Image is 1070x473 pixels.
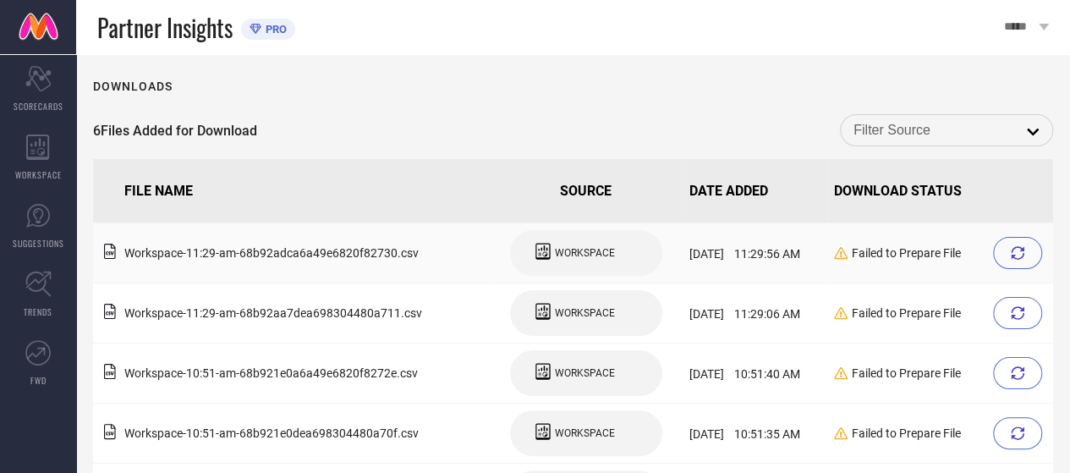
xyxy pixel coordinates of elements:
span: Failed to Prepare File [852,366,961,380]
span: [DATE] 10:51:35 AM [689,427,800,441]
th: FILE NAME [93,159,489,223]
span: Failed to Prepare File [852,426,961,440]
span: WORKSPACE [555,427,615,439]
span: Failed to Prepare File [852,246,961,260]
h1: Downloads [93,80,173,93]
span: [DATE] 10:51:40 AM [689,367,800,381]
span: WORKSPACE [555,247,615,259]
span: Failed to Prepare File [852,306,961,320]
div: Retry [993,417,1042,449]
span: Workspace - 11:29-am - 68b92aa7dea698304480a711 .csv [124,306,422,320]
span: WORKSPACE [15,168,62,181]
span: FWD [30,374,47,387]
span: Workspace - 10:51-am - 68b921e0dea698304480a70f .csv [124,426,419,440]
span: [DATE] 11:29:56 AM [689,247,800,261]
th: DATE ADDED [683,159,827,223]
span: WORKSPACE [555,367,615,379]
div: Retry [993,297,1042,329]
span: SCORECARDS [14,100,63,113]
th: DOWNLOAD STATUS [827,159,1053,223]
div: Retry [993,237,1042,269]
span: [DATE] 11:29:06 AM [689,307,800,321]
span: Workspace - 10:51-am - 68b921e0a6a49e6820f8272e .csv [124,366,418,380]
span: WORKSPACE [555,307,615,319]
th: SOURCE [489,159,682,223]
div: Retry [993,357,1042,389]
span: Partner Insights [97,10,233,45]
span: Workspace - 11:29-am - 68b92adca6a49e6820f82730 .csv [124,246,419,260]
span: 6 Files Added for Download [93,123,257,139]
span: TRENDS [24,305,52,318]
span: SUGGESTIONS [13,237,64,250]
span: PRO [261,23,287,36]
